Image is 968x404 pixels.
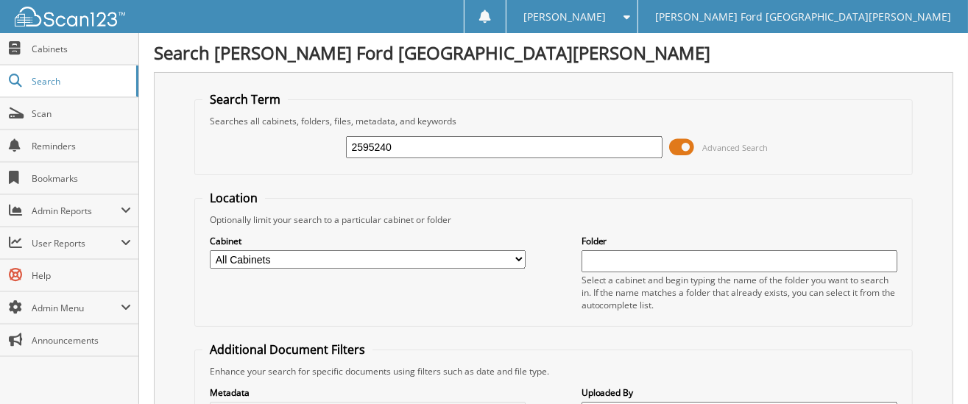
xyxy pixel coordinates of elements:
[202,190,265,206] legend: Location
[32,205,121,217] span: Admin Reports
[582,386,897,399] label: Uploaded By
[32,334,131,347] span: Announcements
[32,75,129,88] span: Search
[32,140,131,152] span: Reminders
[32,237,121,249] span: User Reports
[703,142,769,153] span: Advanced Search
[154,40,953,65] h1: Search [PERSON_NAME] Ford [GEOGRAPHIC_DATA][PERSON_NAME]
[32,43,131,55] span: Cabinets
[655,13,951,21] span: [PERSON_NAME] Ford [GEOGRAPHIC_DATA][PERSON_NAME]
[32,107,131,120] span: Scan
[32,269,131,282] span: Help
[202,365,904,378] div: Enhance your search for specific documents using filters such as date and file type.
[32,172,131,185] span: Bookmarks
[582,274,897,311] div: Select a cabinet and begin typing the name of the folder you want to search in. If the name match...
[210,386,526,399] label: Metadata
[894,333,968,404] iframe: Chat Widget
[15,7,125,26] img: scan123-logo-white.svg
[210,235,526,247] label: Cabinet
[524,13,607,21] span: [PERSON_NAME]
[202,213,904,226] div: Optionally limit your search to a particular cabinet or folder
[32,302,121,314] span: Admin Menu
[582,235,897,247] label: Folder
[202,115,904,127] div: Searches all cabinets, folders, files, metadata, and keywords
[202,91,288,107] legend: Search Term
[202,341,372,358] legend: Additional Document Filters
